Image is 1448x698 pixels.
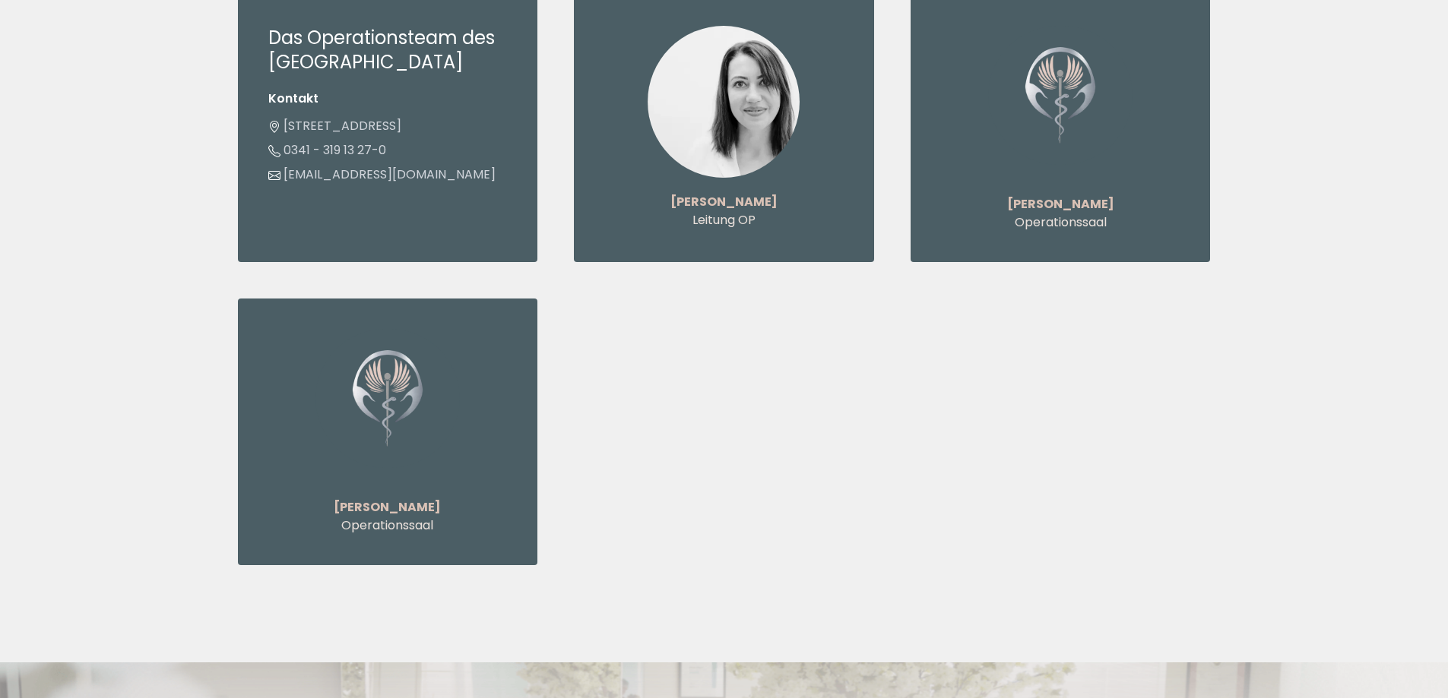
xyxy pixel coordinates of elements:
[315,329,460,468] img: Ariane Didoff - Operationssaal
[604,211,844,229] p: Leitung OP
[604,193,844,211] p: [PERSON_NAME]
[941,195,1180,213] p: [PERSON_NAME]
[648,26,800,178] img: Nicole Dietzsch - Leitung OP
[988,26,1133,165] img: Isabelle Göring - Operationssaal
[268,516,508,535] p: Operationssaal
[268,498,508,516] p: [PERSON_NAME]
[268,166,496,183] a: [EMAIL_ADDRESS][DOMAIN_NAME]
[268,26,508,74] h3: Das Operationsteam des [GEOGRAPHIC_DATA]
[941,213,1180,232] p: Operationssaal
[268,90,508,108] li: Kontakt
[268,117,401,134] a: [STREET_ADDRESS]
[268,141,386,159] a: 0341 - 319 13 27-0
